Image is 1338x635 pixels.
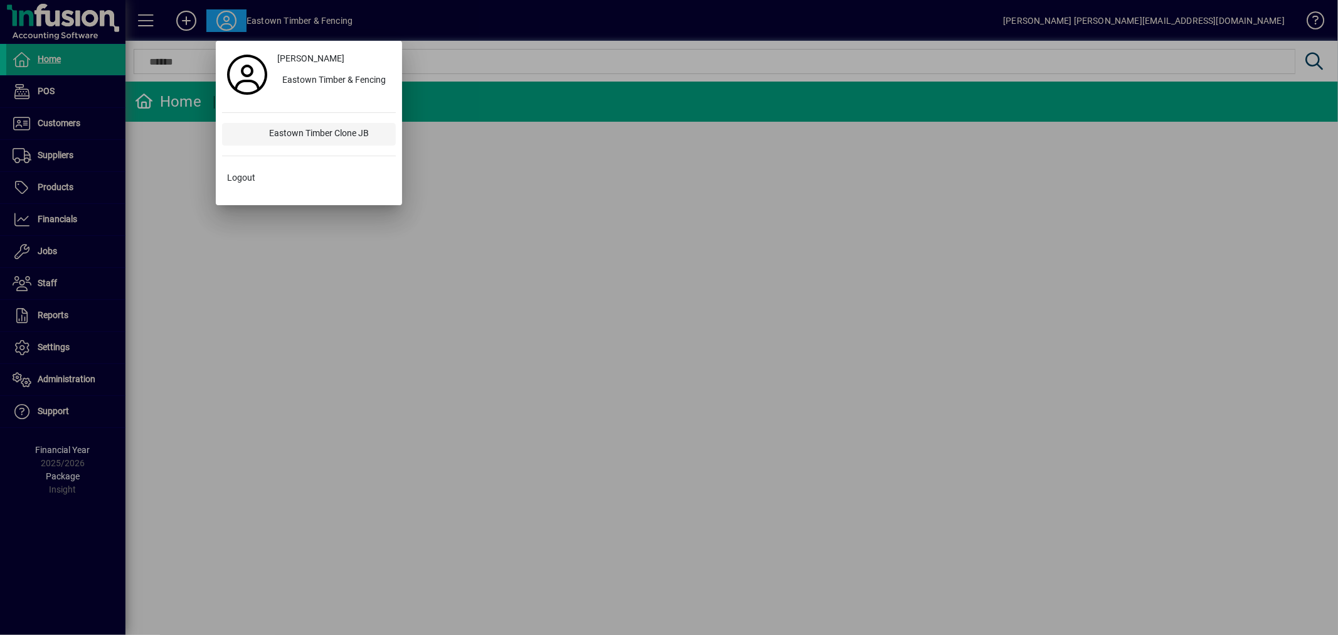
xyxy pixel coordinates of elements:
[272,70,396,92] button: Eastown Timber & Fencing
[227,171,255,184] span: Logout
[222,166,396,189] button: Logout
[222,123,396,146] button: Eastown Timber Clone JB
[259,123,396,146] div: Eastown Timber Clone JB
[272,47,396,70] a: [PERSON_NAME]
[277,52,344,65] span: [PERSON_NAME]
[222,63,272,86] a: Profile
